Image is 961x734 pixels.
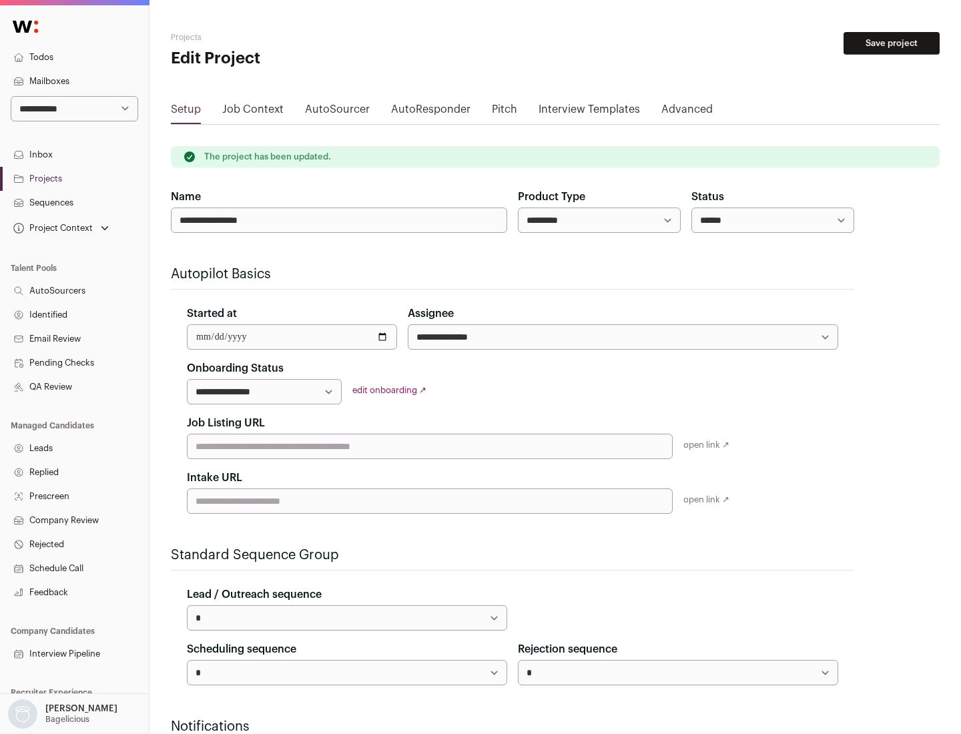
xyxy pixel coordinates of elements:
p: Bagelicious [45,714,89,725]
a: Advanced [661,101,713,123]
p: [PERSON_NAME] [45,703,117,714]
button: Open dropdown [11,219,111,238]
label: Rejection sequence [518,641,617,657]
label: Onboarding Status [187,360,284,376]
a: AutoSourcer [305,101,370,123]
button: Save project [844,32,940,55]
a: Interview Templates [539,101,640,123]
label: Started at [187,306,237,322]
h1: Edit Project [171,48,427,69]
div: Project Context [11,223,93,234]
label: Name [171,189,201,205]
a: AutoResponder [391,101,470,123]
label: Scheduling sequence [187,641,296,657]
h2: Autopilot Basics [171,265,854,284]
button: Open dropdown [5,699,120,729]
a: Setup [171,101,201,123]
img: nopic.png [8,699,37,729]
label: Product Type [518,189,585,205]
label: Assignee [408,306,454,322]
a: Pitch [492,101,517,123]
p: The project has been updated. [204,151,331,162]
h2: Projects [171,32,427,43]
a: edit onboarding ↗ [352,386,426,394]
img: Wellfound [5,13,45,40]
label: Job Listing URL [187,415,265,431]
h2: Standard Sequence Group [171,546,854,565]
label: Lead / Outreach sequence [187,587,322,603]
a: Job Context [222,101,284,123]
label: Status [691,189,724,205]
label: Intake URL [187,470,242,486]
